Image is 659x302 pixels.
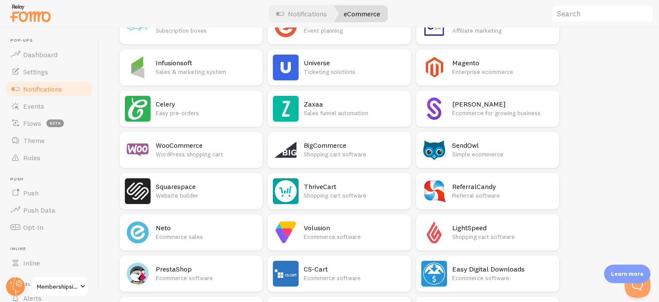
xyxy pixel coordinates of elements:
[125,137,151,163] img: WooCommerce
[273,178,299,204] img: ThriveCart
[156,150,257,159] p: WordPress shopping cart
[304,141,405,150] h2: BigCommerce
[421,261,447,287] img: Easy Digital Downloads
[304,232,405,241] p: Ecommerce software
[156,182,257,191] h2: Squarespace
[273,220,299,245] img: Volusion
[23,50,57,59] span: Dashboard
[156,58,257,67] h2: Infusionsoft
[304,58,405,67] h2: Universe
[273,55,299,80] img: Universe
[304,67,405,76] p: Ticketing solutions
[452,141,554,150] h2: SendOwl
[421,55,447,80] img: Magento
[5,132,94,149] a: Theme
[5,63,94,80] a: Settings
[452,58,554,67] h2: Magento
[23,119,41,128] span: Flows
[23,223,43,232] span: Opt-In
[273,261,299,287] img: CS-Cart
[5,115,94,132] a: Flows beta
[304,182,405,191] h2: ThriveCart
[156,191,257,200] p: Website builder
[156,265,257,274] h2: PrestaShop
[273,96,299,122] img: Zaxaa
[304,223,405,232] h2: Volusion
[5,80,94,98] a: Notifications
[452,109,554,117] p: Ecommerce for growing business
[125,178,151,204] img: Squarespace
[5,201,94,219] a: Push Data
[125,55,151,80] img: Infusionsoft
[304,26,405,35] p: Event planning
[452,26,554,35] p: Affiliate marketing
[125,96,151,122] img: Celery
[604,265,650,283] div: Learn more
[452,191,554,200] p: Referral software
[421,96,447,122] img: Selz
[23,136,45,145] span: Theme
[421,220,447,245] img: LightSpeed
[625,272,650,298] iframe: Help Scout Beacon - Open
[304,265,405,274] h2: CS-Cart
[452,265,554,274] h2: Easy Digital Downloads
[156,26,257,35] p: Subscription boxes
[304,150,405,159] p: Shopping cart software
[125,220,151,245] img: Neto
[9,2,52,24] img: fomo-relay-logo-orange.svg
[23,153,40,162] span: Rules
[611,270,644,278] p: Learn more
[304,191,405,200] p: Shopping cart software
[452,67,554,76] p: Enterprise ecommerce
[23,85,62,93] span: Notifications
[156,67,257,76] p: Sales & marketing system
[304,109,405,117] p: Sales funnel automation
[304,274,405,282] p: Ecommerce software
[452,182,554,191] h2: ReferralCandy
[156,109,257,117] p: Easy pre-orders
[5,184,94,201] a: Push
[156,223,257,232] h2: Neto
[23,67,48,76] span: Settings
[421,178,447,204] img: ReferralCandy
[23,189,39,197] span: Push
[23,102,44,110] span: Events
[452,232,554,241] p: Shopping cart software
[5,219,94,236] a: Opt-In
[5,149,94,166] a: Rules
[31,276,89,297] a: Membershipsitechallenge (finaltest)
[273,137,299,163] img: BigCommerce
[304,100,405,109] h2: Zaxaa
[452,150,554,159] p: Simple ecommerce
[421,137,447,163] img: SendOwl
[452,100,554,109] h2: [PERSON_NAME]
[156,141,257,150] h2: WooCommerce
[156,274,257,282] p: Ecommerce software
[156,100,257,109] h2: Celery
[10,246,94,252] span: Inline
[10,177,94,182] span: Push
[156,232,257,241] p: Ecommerce sales
[5,98,94,115] a: Events
[5,46,94,63] a: Dashboard
[452,274,554,282] p: Ecommerce software
[125,261,151,287] img: PrestaShop
[10,38,94,43] span: Pop-ups
[37,281,78,292] span: Membershipsitechallenge (finaltest)
[46,119,64,127] span: beta
[452,223,554,232] h2: LightSpeed
[5,254,94,271] a: Inline
[23,259,40,267] span: Inline
[23,206,55,214] span: Push Data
